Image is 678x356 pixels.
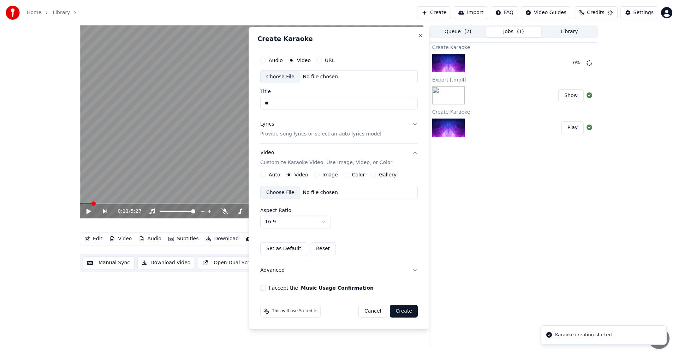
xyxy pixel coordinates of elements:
button: Set as Default [260,242,307,255]
button: LyricsProvide song lyrics or select an auto lyrics model [260,115,418,144]
p: Customize Karaoke Video: Use Image, Video, or Color [260,159,392,166]
button: Reset [310,242,336,255]
label: Video [297,58,311,63]
p: Provide song lyrics or select an auto lyrics model [260,131,381,138]
label: Audio [269,58,283,63]
label: Title [260,89,418,94]
div: Video [260,150,392,167]
div: Choose File [261,186,300,199]
button: Advanced [260,261,418,279]
label: URL [325,58,335,63]
label: Video [295,172,308,177]
button: Create [390,305,418,318]
button: VideoCustomize Karaoke Video: Use Image, Video, or Color [260,144,418,172]
label: Color [352,172,365,177]
div: VideoCustomize Karaoke Video: Use Image, Video, or Color [260,172,418,261]
div: No file chosen [300,189,341,196]
label: Auto [269,172,280,177]
h2: Create Karaoke [257,36,421,42]
button: Cancel [358,305,387,318]
label: Aspect Ratio [260,208,418,213]
div: Choose File [261,71,300,83]
div: Lyrics [260,121,274,128]
label: I accept the [269,285,374,290]
label: Image [322,172,338,177]
span: This will use 5 credits [272,308,317,314]
div: No file chosen [300,73,341,80]
label: Gallery [379,172,397,177]
button: I accept the [301,285,374,290]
